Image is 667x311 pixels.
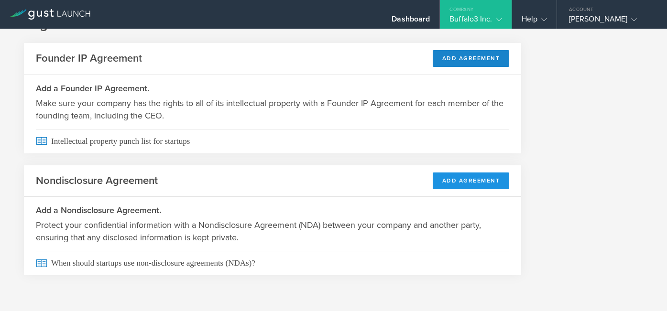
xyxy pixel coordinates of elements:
div: [PERSON_NAME] [569,14,650,29]
div: Buffalo3 Inc. [449,14,502,29]
button: Add Agreement [433,172,510,189]
span: Intellectual property punch list for startups [36,129,509,153]
p: Protect your confidential information with a Nondisclosure Agreement (NDA) between your company a... [36,219,509,244]
iframe: Chat Widget [619,265,667,311]
a: When should startups use non-disclosure agreements (NDAs)? [24,251,521,275]
div: Dashboard [392,14,430,29]
h3: Add a Founder IP Agreement. [36,82,509,95]
p: Make sure your company has the rights to all of its intellectual property with a Founder IP Agree... [36,97,509,122]
h2: Nondisclosure Agreement [36,174,158,188]
h3: Add a Nondisclosure Agreement. [36,204,509,216]
button: Add Agreement [433,50,510,67]
div: Help [522,14,547,29]
span: When should startups use non-disclosure agreements (NDAs)? [36,251,509,275]
h2: Founder IP Agreement [36,52,142,65]
a: Intellectual property punch list for startups [24,129,521,153]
